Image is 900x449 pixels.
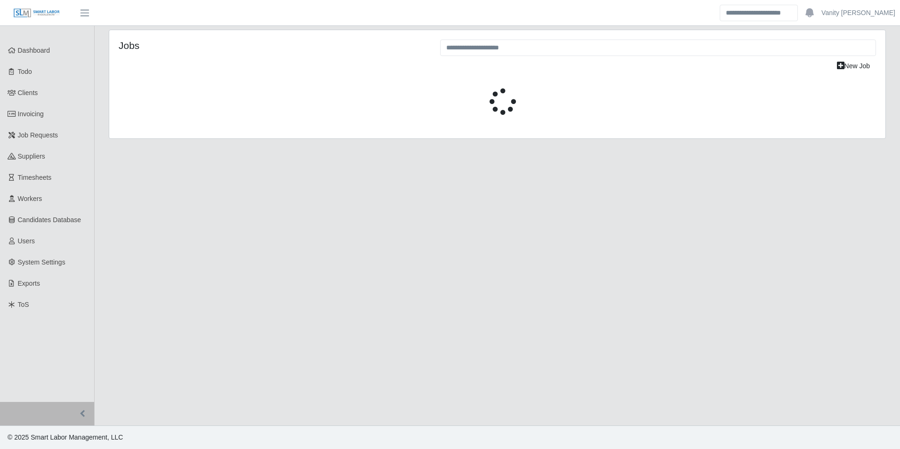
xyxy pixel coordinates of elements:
span: Suppliers [18,152,45,160]
img: SLM Logo [13,8,60,18]
span: Job Requests [18,131,58,139]
span: Todo [18,68,32,75]
span: Dashboard [18,47,50,54]
input: Search [720,5,798,21]
a: Vanity [PERSON_NAME] [821,8,895,18]
span: Users [18,237,35,245]
span: Clients [18,89,38,96]
span: ToS [18,301,29,308]
span: Workers [18,195,42,202]
h4: Jobs [119,40,426,51]
span: Timesheets [18,174,52,181]
span: © 2025 Smart Labor Management, LLC [8,433,123,441]
a: New Job [831,58,876,74]
span: Candidates Database [18,216,81,224]
span: Exports [18,280,40,287]
span: System Settings [18,258,65,266]
span: Invoicing [18,110,44,118]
